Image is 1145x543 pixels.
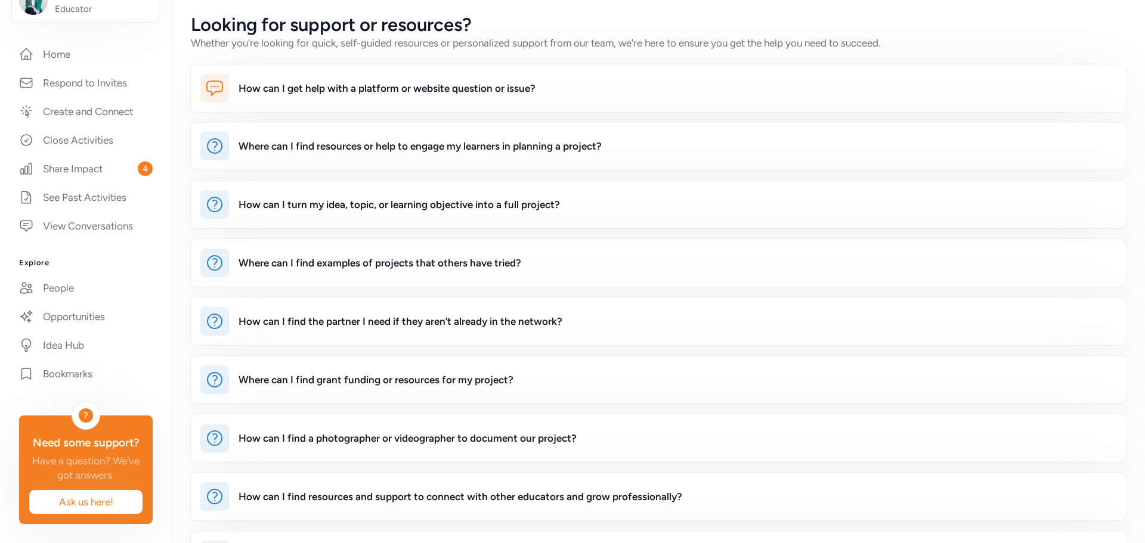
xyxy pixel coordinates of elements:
span: 4 [138,162,153,176]
a: View Conversations [10,213,162,239]
a: Share Impact4 [10,156,162,182]
div: How can I find resources and support to connect with other educators and grow professionally? [239,489,682,504]
span: Ask us here! [39,495,133,509]
a: Bookmarks [10,361,162,387]
div: Where can I find resources or help to engage my learners in planning a project? [239,139,602,153]
div: Need some support? [29,435,143,451]
div: How can I find a photographer or videographer to document our project? [239,431,577,445]
div: Whether you're looking for quick, self-guided resources or personalized support from our team, we... [191,36,881,50]
div: Have a question? We've got answers. [29,454,143,482]
a: Opportunities [10,303,162,330]
a: People [10,275,162,301]
span: Educator [55,3,151,15]
h2: Looking for support or resources? [191,14,881,36]
div: Where can I find examples of projects that others have tried? [239,256,521,270]
a: Respond to Invites [10,70,162,96]
a: Close Activities [10,127,162,153]
div: ? [79,408,93,423]
a: See Past Activities [10,184,162,210]
div: How can I find the partner I need if they aren’t already in the network? [239,314,562,328]
button: Ask us here! [29,489,143,514]
a: Idea Hub [10,332,162,358]
div: Where can I find grant funding or resources for my project? [239,373,513,387]
a: Home [10,41,162,67]
div: How can I turn my idea, topic, or learning objective into a full project? [239,197,560,212]
div: How can I get help with a platform or website question or issue? [239,81,536,95]
a: Create and Connect [10,98,162,125]
h3: Explore [19,258,153,268]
